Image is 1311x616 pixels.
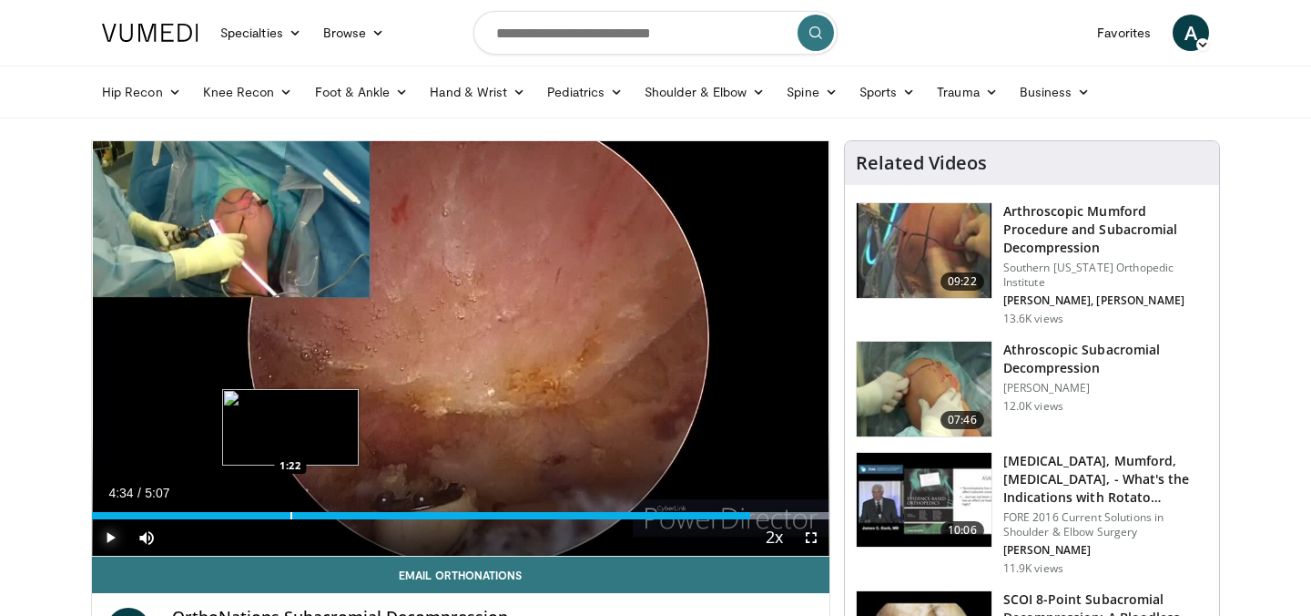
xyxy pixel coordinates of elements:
[776,74,848,110] a: Spine
[856,341,1208,437] a: 07:46 Athroscopic Subacromial Decompression [PERSON_NAME] 12.0K views
[536,74,634,110] a: Pediatrics
[1003,312,1063,326] p: 13.6K views
[1003,293,1208,308] p: [PERSON_NAME], [PERSON_NAME]
[91,74,192,110] a: Hip Recon
[1173,15,1209,51] a: A
[757,519,793,556] button: Playback Rate
[849,74,927,110] a: Sports
[926,74,1009,110] a: Trauma
[92,141,829,557] video-js: Video Player
[137,486,141,500] span: /
[1003,399,1063,414] p: 12.0K views
[856,202,1208,326] a: 09:22 Arthroscopic Mumford Procedure and Subacromial Decompression Southern [US_STATE] Orthopedic...
[209,15,312,51] a: Specialties
[108,486,133,500] span: 4:34
[1003,452,1208,507] h3: [MEDICAL_DATA], Mumford, [MEDICAL_DATA], - What's the Indications with Rotato…
[857,453,991,548] img: 3aa307f4-1f5c-4486-9e8e-ee054078934c.150x105_q85_crop-smart_upscale.jpg
[940,521,984,539] span: 10:06
[856,152,987,174] h4: Related Videos
[222,389,359,466] img: image.jpeg
[128,519,165,556] button: Mute
[857,203,991,298] img: Mumford_100010853_2.jpg.150x105_q85_crop-smart_upscale.jpg
[1003,261,1208,290] p: Southern [US_STATE] Orthopedic Institute
[1003,381,1208,395] p: [PERSON_NAME]
[1003,202,1208,257] h3: Arthroscopic Mumford Procedure and Subacromial Decompression
[793,519,829,556] button: Fullscreen
[1086,15,1162,51] a: Favorites
[92,557,829,593] a: Email Orthonations
[857,342,991,436] img: 38874_0000_3.png.150x105_q85_crop-smart_upscale.jpg
[92,519,128,556] button: Play
[940,411,984,429] span: 07:46
[1003,510,1208,539] p: FORE 2016 Current Solutions in Shoulder & Elbow Surgery
[1003,543,1208,558] p: [PERSON_NAME]
[856,452,1208,576] a: 10:06 [MEDICAL_DATA], Mumford, [MEDICAL_DATA], - What's the Indications with Rotato… FORE 2016 Cu...
[102,24,198,42] img: VuMedi Logo
[1009,74,1102,110] a: Business
[192,74,304,110] a: Knee Recon
[419,74,536,110] a: Hand & Wrist
[473,11,838,55] input: Search topics, interventions
[312,15,396,51] a: Browse
[92,512,829,519] div: Progress Bar
[304,74,420,110] a: Foot & Ankle
[1003,561,1063,576] p: 11.9K views
[1003,341,1208,377] h3: Athroscopic Subacromial Decompression
[145,486,169,500] span: 5:07
[940,272,984,291] span: 09:22
[634,74,776,110] a: Shoulder & Elbow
